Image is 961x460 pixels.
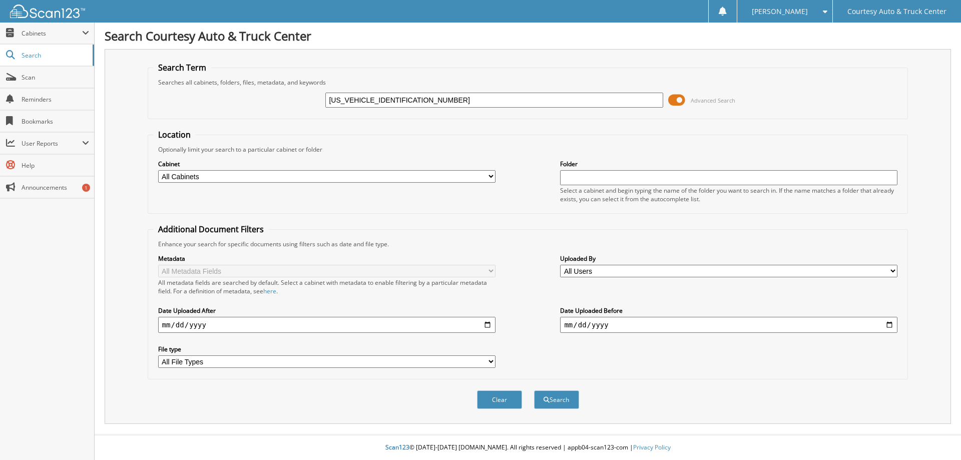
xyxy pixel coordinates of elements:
a: here [263,287,276,295]
label: Date Uploaded After [158,306,496,315]
img: scan123-logo-white.svg [10,5,85,18]
span: User Reports [22,139,82,148]
button: Search [534,390,579,409]
legend: Search Term [153,62,211,73]
div: Searches all cabinets, folders, files, metadata, and keywords [153,78,903,87]
label: Metadata [158,254,496,263]
span: Reminders [22,95,89,104]
span: [PERSON_NAME] [752,9,808,15]
legend: Location [153,129,196,140]
span: Bookmarks [22,117,89,126]
div: © [DATE]-[DATE] [DOMAIN_NAME]. All rights reserved | appb04-scan123-com | [95,435,961,460]
span: Scan [22,73,89,82]
h1: Search Courtesy Auto & Truck Center [105,28,951,44]
label: Folder [560,160,897,168]
span: Scan123 [385,443,409,451]
div: Enhance your search for specific documents using filters such as date and file type. [153,240,903,248]
button: Clear [477,390,522,409]
a: Privacy Policy [633,443,671,451]
span: Help [22,161,89,170]
div: Select a cabinet and begin typing the name of the folder you want to search in. If the name match... [560,186,897,203]
div: Optionally limit your search to a particular cabinet or folder [153,145,903,154]
span: Cabinets [22,29,82,38]
span: Search [22,51,88,60]
legend: Additional Document Filters [153,224,269,235]
label: Date Uploaded Before [560,306,897,315]
input: start [158,317,496,333]
span: Announcements [22,183,89,192]
span: Courtesy Auto & Truck Center [847,9,946,15]
label: File type [158,345,496,353]
label: Uploaded By [560,254,897,263]
div: 1 [82,184,90,192]
span: Advanced Search [691,97,735,104]
label: Cabinet [158,160,496,168]
div: All metadata fields are searched by default. Select a cabinet with metadata to enable filtering b... [158,278,496,295]
input: end [560,317,897,333]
